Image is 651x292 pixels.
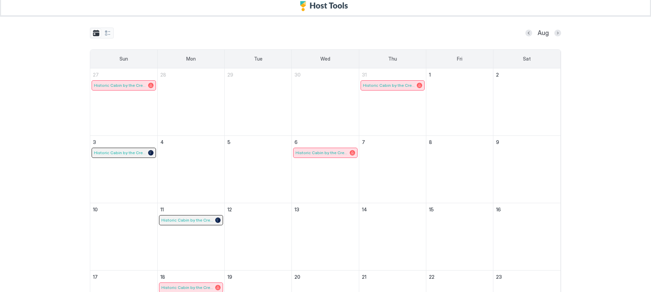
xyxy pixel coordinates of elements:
[90,28,114,38] div: tab-group
[295,274,300,280] span: 20
[496,274,502,280] span: 23
[457,56,462,62] span: Fri
[157,135,224,203] td: August 4, 2025
[93,207,98,212] span: 10
[227,207,232,212] span: 12
[300,1,351,11] a: Host Tools Logo
[493,135,560,203] td: August 9, 2025
[523,56,531,62] span: Sat
[292,68,359,136] td: July 30, 2025
[314,50,337,68] a: Wednesday
[426,203,493,270] td: August 15, 2025
[426,271,493,284] a: August 22, 2025
[320,56,330,62] span: Wed
[292,203,359,270] td: August 13, 2025
[161,217,214,223] span: Historic Cabin by the Creek
[295,72,301,78] span: 30
[158,68,224,82] a: July 28, 2025
[295,139,298,145] span: 6
[496,207,501,212] span: 16
[426,135,493,203] td: August 8, 2025
[538,29,549,37] span: Aug
[93,139,96,145] span: 3
[113,50,135,68] a: Sunday
[381,50,404,68] a: Thursday
[359,271,426,284] a: August 21, 2025
[493,203,560,270] td: August 16, 2025
[292,203,359,217] a: August 13, 2025
[362,207,367,212] span: 14
[516,50,538,68] a: Saturday
[7,269,23,285] iframe: Intercom live chat
[90,68,157,136] td: July 27, 2025
[225,203,291,217] a: August 12, 2025
[225,203,292,270] td: August 12, 2025
[158,203,224,217] a: August 11, 2025
[363,83,415,88] span: Historic Cabin by the Creek
[254,56,263,62] span: Tue
[496,139,499,145] span: 9
[493,68,560,136] td: August 2, 2025
[160,139,164,145] span: 4
[362,72,367,78] span: 31
[429,72,431,78] span: 1
[90,203,157,217] a: August 10, 2025
[93,72,99,78] span: 27
[359,203,426,270] td: August 14, 2025
[158,271,224,284] a: August 18, 2025
[292,135,359,203] td: August 6, 2025
[93,274,98,280] span: 17
[225,68,291,82] a: July 29, 2025
[160,274,165,280] span: 18
[90,136,157,149] a: August 3, 2025
[225,68,292,136] td: July 29, 2025
[388,56,397,62] span: Thu
[157,68,224,136] td: July 28, 2025
[429,274,434,280] span: 22
[426,68,493,136] td: August 1, 2025
[90,271,157,284] a: August 17, 2025
[426,203,493,217] a: August 15, 2025
[227,72,233,78] span: 29
[292,68,359,82] a: July 30, 2025
[359,68,426,136] td: July 31, 2025
[225,136,291,149] a: August 5, 2025
[90,135,157,203] td: August 3, 2025
[120,56,128,62] span: Sun
[160,72,166,78] span: 28
[493,68,560,82] a: August 2, 2025
[292,136,359,149] a: August 6, 2025
[90,68,157,82] a: July 27, 2025
[292,271,359,284] a: August 20, 2025
[359,68,426,82] a: July 31, 2025
[227,139,231,145] span: 5
[525,30,532,36] button: Previous month
[157,203,224,270] td: August 11, 2025
[359,135,426,203] td: August 7, 2025
[429,207,434,212] span: 15
[94,150,147,155] span: Historic Cabin by the Creek
[426,68,493,82] a: August 1, 2025
[496,72,499,78] span: 2
[179,50,203,68] a: Monday
[94,83,147,88] span: Historic Cabin by the Creek
[227,274,232,280] span: 19
[450,50,469,68] a: Friday
[247,50,269,68] a: Tuesday
[359,203,426,217] a: August 14, 2025
[295,207,299,212] span: 13
[426,136,493,149] a: August 8, 2025
[362,274,366,280] span: 21
[160,207,164,212] span: 11
[225,271,291,284] a: August 19, 2025
[186,56,196,62] span: Mon
[225,135,292,203] td: August 5, 2025
[90,203,157,270] td: August 10, 2025
[362,139,365,145] span: 7
[429,139,432,145] span: 8
[158,136,224,149] a: August 4, 2025
[493,203,560,217] a: August 16, 2025
[493,136,560,149] a: August 9, 2025
[161,285,214,290] span: Historic Cabin by the Creek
